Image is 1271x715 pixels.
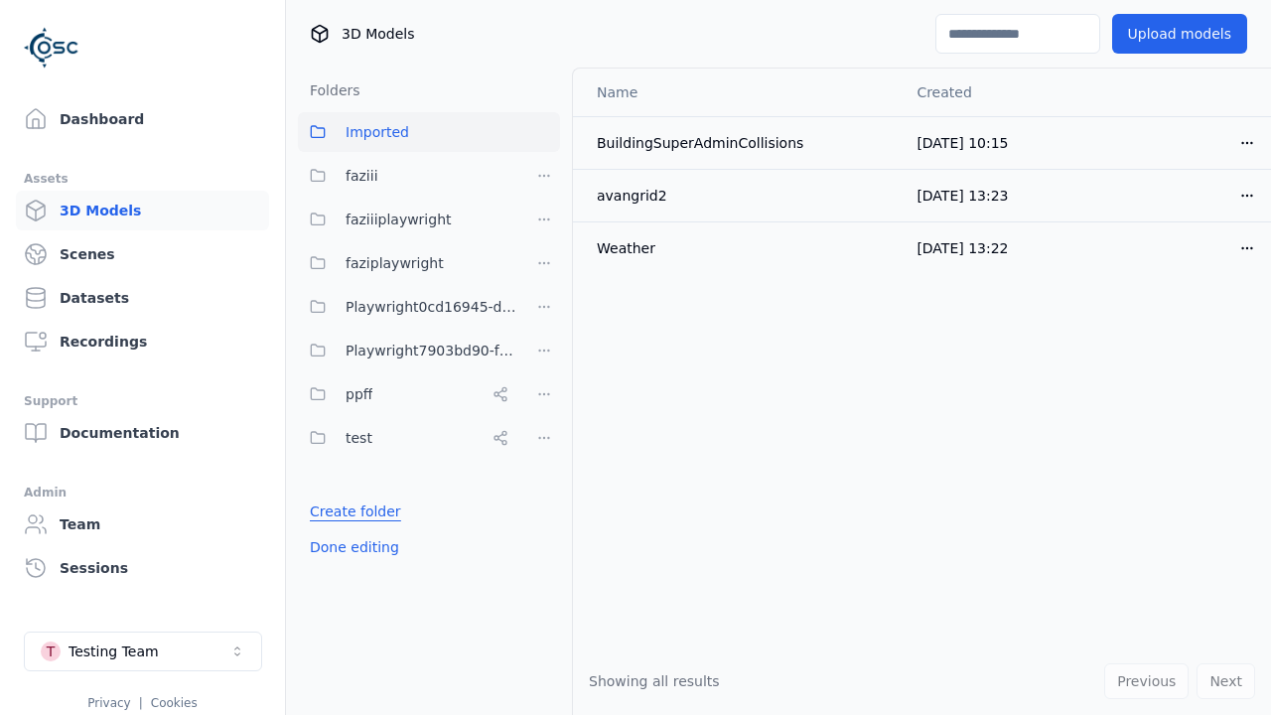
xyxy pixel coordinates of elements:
span: faziii [346,164,378,188]
span: [DATE] 13:22 [917,240,1008,256]
button: Select a workspace [24,632,262,671]
div: BuildingSuperAdminCollisions [597,133,885,153]
a: Sessions [16,548,269,588]
div: Support [24,389,261,413]
button: ppff [298,374,516,414]
span: | [139,696,143,710]
span: [DATE] 10:15 [917,135,1008,151]
button: Imported [298,112,560,152]
button: Done editing [298,529,411,565]
button: faziiiplaywright [298,200,516,239]
button: faziii [298,156,516,196]
a: 3D Models [16,191,269,230]
div: Weather [597,238,885,258]
img: Logo [24,20,79,75]
a: Create folder [310,501,401,521]
span: Playwright0cd16945-d24c-45f9-a8ba-c74193e3fd84 [346,295,516,319]
a: Scenes [16,234,269,274]
a: Privacy [87,696,130,710]
span: Playwright7903bd90-f1ee-40e5-8689-7a943bbd43ef [346,339,516,362]
button: Create folder [298,494,413,529]
a: Dashboard [16,99,269,139]
a: Cookies [151,696,198,710]
th: Name [573,69,901,116]
button: faziplaywright [298,243,516,283]
span: Showing all results [589,673,720,689]
span: faziiiplaywright [346,208,452,231]
div: Admin [24,481,261,504]
div: Assets [24,167,261,191]
div: Testing Team [69,642,159,661]
span: test [346,426,372,450]
span: [DATE] 13:23 [917,188,1008,204]
span: 3D Models [342,24,414,44]
a: Datasets [16,278,269,318]
div: avangrid2 [597,186,885,206]
button: Upload models [1112,14,1247,54]
button: test [298,418,516,458]
button: Playwright0cd16945-d24c-45f9-a8ba-c74193e3fd84 [298,287,516,327]
span: faziplaywright [346,251,444,275]
span: Imported [346,120,409,144]
a: Team [16,504,269,544]
span: ppff [346,382,372,406]
h3: Folders [298,80,360,100]
div: T [41,642,61,661]
a: Recordings [16,322,269,361]
a: Documentation [16,413,269,453]
button: Playwright7903bd90-f1ee-40e5-8689-7a943bbd43ef [298,331,516,370]
th: Created [901,69,1086,116]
